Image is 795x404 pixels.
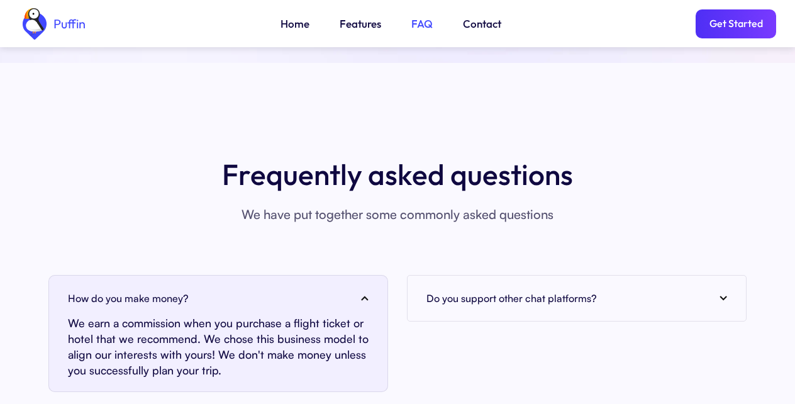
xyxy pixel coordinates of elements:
[50,18,86,30] div: Puffin
[68,315,369,378] p: We earn a commission when you purchase a flight ticket or hotel that we recommend. We chose this ...
[696,9,776,38] a: Get Started
[361,296,369,301] img: arrow
[411,16,433,32] a: FAQ
[19,8,86,40] a: home
[222,154,573,194] h3: Frequently asked questions
[720,296,727,301] img: arrow
[281,16,309,32] a: Home
[242,203,553,226] p: We have put together some commonly asked questions
[340,16,381,32] a: Features
[463,16,501,32] a: Contact
[426,289,597,308] h4: Do you support other chat platforms?
[68,289,189,308] h4: How do you make money?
